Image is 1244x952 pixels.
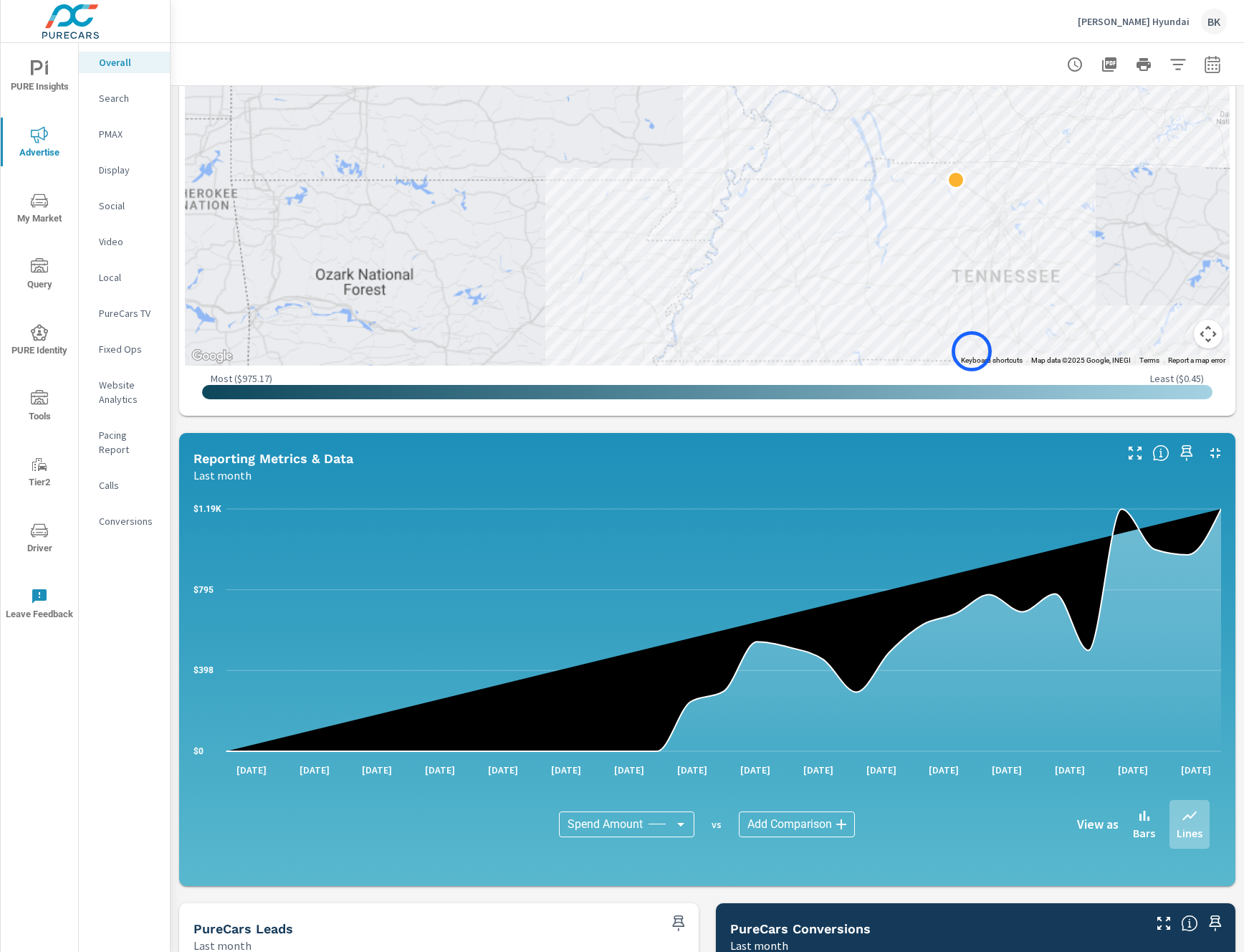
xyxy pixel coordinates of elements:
p: Least ( $0.45 ) [1150,372,1204,385]
p: [DATE] [793,763,843,777]
button: Print Report [1129,50,1158,79]
div: Local [79,267,170,288]
h5: PureCars Leads [193,921,293,936]
span: Query [5,258,74,293]
div: Spend Amount [559,811,694,837]
a: Open this area in Google Maps (opens a new window) [188,347,236,366]
div: Calls [79,475,170,496]
p: [DATE] [478,763,528,777]
p: [DATE] [667,763,717,777]
img: Google [188,347,236,366]
p: Search [99,91,158,105]
p: PMAX [99,127,158,141]
span: My Market [5,192,74,227]
p: vs [694,818,739,831]
p: [DATE] [1108,763,1158,777]
p: [DATE] [226,763,277,777]
div: Pacing Report [79,424,170,460]
p: [DATE] [604,763,654,777]
text: $1.19K [193,504,221,514]
p: [DATE] [856,763,906,777]
h6: View as [1077,817,1119,832]
p: [DATE] [1171,763,1221,777]
div: PMAX [79,123,170,145]
span: Save this to your personalized report [667,912,690,935]
p: Most ( $975.17 ) [211,372,272,385]
span: Tier2 [5,456,74,491]
p: Social [99,199,158,213]
p: Video [99,234,158,249]
div: Website Analytics [79,374,170,410]
div: Overall [79,52,170,73]
button: Make Fullscreen [1152,912,1175,935]
div: nav menu [1,43,78,637]
a: Terms [1139,356,1159,364]
p: [DATE] [541,763,591,777]
button: "Export Report to PDF" [1095,50,1124,79]
a: Report a map error [1168,356,1225,364]
span: Spend Amount [568,817,643,832]
p: [DATE] [730,763,780,777]
p: [DATE] [1045,763,1095,777]
p: PureCars TV [99,306,158,320]
p: Local [99,270,158,285]
span: Add Comparison [747,817,832,832]
text: $795 [193,585,214,595]
span: Driver [5,522,74,557]
span: Leave Feedback [5,588,74,623]
div: Fixed Ops [79,338,170,360]
p: Bars [1133,824,1155,842]
p: [DATE] [982,763,1032,777]
p: [DATE] [919,763,969,777]
p: [DATE] [352,763,402,777]
p: Display [99,163,158,177]
div: Video [79,231,170,252]
p: Fixed Ops [99,342,158,356]
h5: PureCars Conversions [730,921,871,936]
button: Minimize Widget [1204,442,1227,465]
button: Keyboard shortcuts [961,356,1023,366]
span: Understand performance data overtime and see how metrics compare to each other. [1152,444,1169,462]
span: Advertise [5,126,74,161]
text: $398 [193,665,214,675]
span: PURE Identity [5,324,74,359]
p: Calls [99,478,158,492]
h5: Reporting Metrics & Data [193,451,353,466]
p: Last month [193,467,252,484]
text: $0 [193,746,204,756]
p: [PERSON_NAME] Hyundai [1078,15,1190,28]
p: Conversions [99,514,158,528]
button: Apply Filters [1164,50,1192,79]
div: BK [1201,9,1227,34]
p: [DATE] [415,763,465,777]
div: Display [79,159,170,181]
span: Tools [5,390,74,425]
span: Save this to your personalized report [1175,442,1198,465]
p: Website Analytics [99,378,158,406]
div: PureCars TV [79,303,170,324]
p: [DATE] [290,763,340,777]
span: Understand conversion over the selected time range. [1181,915,1198,932]
div: Add Comparison [739,811,855,837]
button: Make Fullscreen [1124,442,1147,465]
div: Social [79,195,170,216]
p: Lines [1177,824,1202,842]
button: Map camera controls [1194,320,1223,348]
p: Overall [99,55,158,70]
span: Save this to your personalized report [1204,912,1227,935]
span: Map data ©2025 Google, INEGI [1031,356,1131,364]
div: Conversions [79,510,170,532]
div: Search [79,87,170,109]
span: PURE Insights [5,60,74,95]
button: Select Date Range [1198,50,1227,79]
p: Pacing Report [99,428,158,457]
